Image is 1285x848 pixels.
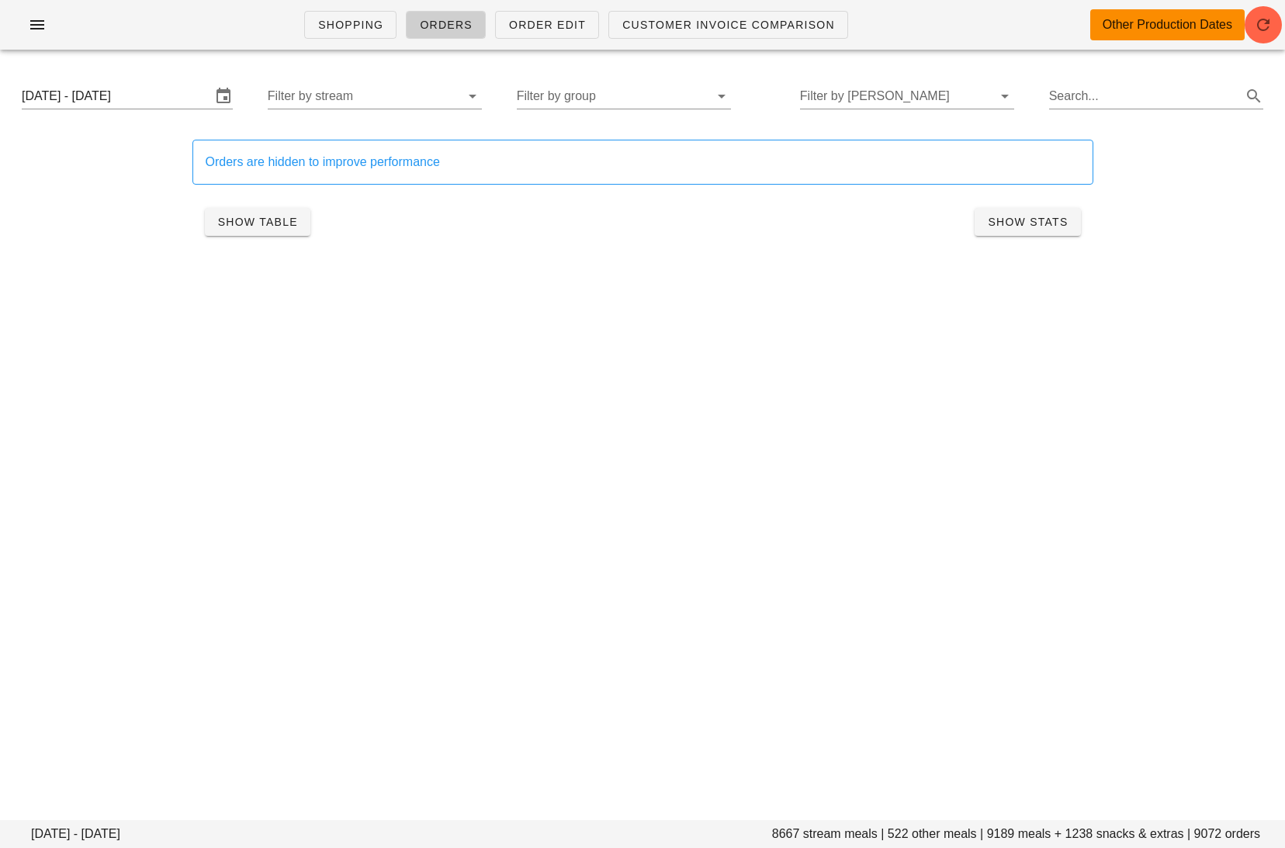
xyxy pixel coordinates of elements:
div: Other Production Dates [1103,16,1232,34]
a: Customer Invoice Comparison [608,11,848,39]
a: Order Edit [495,11,599,39]
span: Show Table [217,216,298,228]
a: Orders [406,11,486,39]
div: Filter by group [517,84,731,109]
button: Show Stats [975,208,1080,236]
button: Show Table [205,208,310,236]
a: Shopping [304,11,397,39]
span: Shopping [317,19,383,31]
span: Customer Invoice Comparison [622,19,835,31]
span: Order Edit [508,19,586,31]
div: Filter by stream [268,84,482,109]
span: Show Stats [987,216,1068,228]
div: Orders are hidden to improve performance [206,153,1080,171]
div: Filter by [PERSON_NAME] [800,84,1014,109]
span: Orders [419,19,473,31]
